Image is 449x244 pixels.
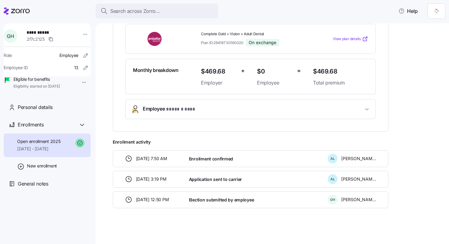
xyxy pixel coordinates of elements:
[201,79,236,87] span: Employer
[432,6,441,16] img: 5711ede7-1a95-4d76-b346-8039fc8124a1-1741415864132.png
[257,79,292,87] span: Employee
[18,103,53,111] span: Personal details
[189,176,242,182] span: Application sent to carrier
[341,156,376,162] span: [PERSON_NAME]
[110,7,160,15] span: Search across Zorro...
[189,156,233,162] span: Enrollment confirmed
[333,36,368,42] a: View plan details
[143,105,197,113] span: Employee
[257,66,292,77] span: $0
[113,139,388,145] span: Enrollment activity
[18,180,48,188] span: General notes
[17,146,60,152] span: [DATE] - [DATE]
[136,156,167,162] span: [DATE] 7:50 AM
[189,197,254,203] span: Election submitted by employee
[330,178,335,181] span: A L
[74,65,78,71] span: 13
[341,176,376,182] span: [PERSON_NAME]
[313,79,368,87] span: Total premium
[133,32,177,46] img: Ambetter
[4,65,28,71] span: Employee ID
[330,198,335,201] span: G H
[249,40,277,45] span: On exchange
[398,7,418,15] span: Help
[333,36,361,42] span: View plan details
[341,197,376,203] span: [PERSON_NAME]
[241,66,245,75] span: +
[17,138,60,145] span: Open enrollment 2025
[201,40,243,45] span: Plan ID: 29418TX0160020
[297,66,301,75] span: =
[201,66,236,77] span: $469.68
[136,197,169,203] span: [DATE] 12:50 PM
[96,4,218,18] button: Search across Zorro...
[13,84,60,89] span: Eligibility started on [DATE]
[136,176,167,182] span: [DATE] 3:19 PM
[4,52,12,58] span: Role
[313,66,368,77] span: $469.68
[394,5,423,17] button: Help
[27,163,57,169] span: New enrollment
[13,76,60,82] span: Eligible for benefits
[330,157,335,160] span: A L
[7,34,14,39] span: G H
[18,121,43,129] span: Enrollments
[201,32,308,37] span: Complete Gold + Vision + Adult Dental
[133,66,179,74] span: Monthly breakdown
[59,52,78,58] span: Employee
[27,36,45,42] span: 2f7c2125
